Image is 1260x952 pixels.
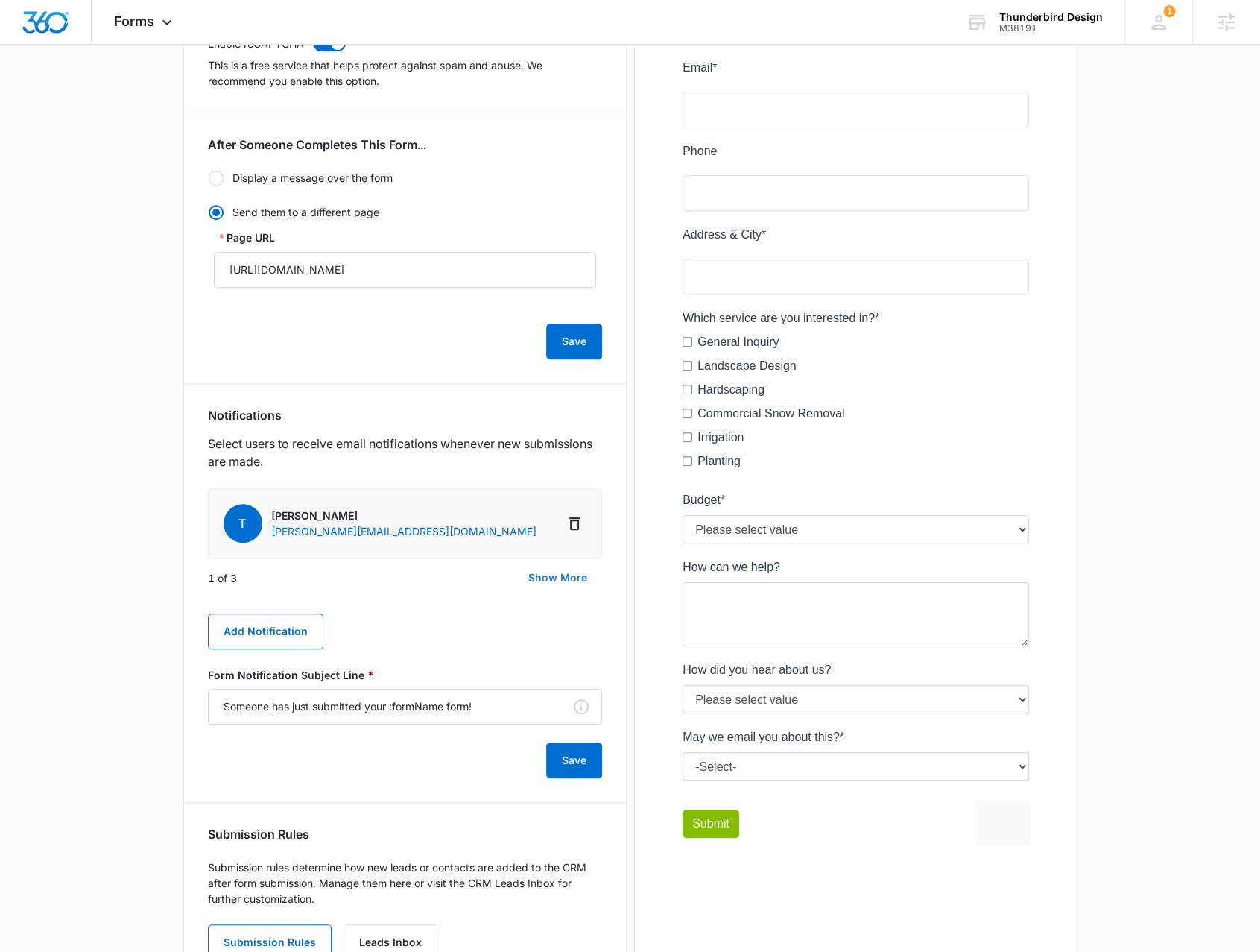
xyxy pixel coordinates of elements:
[294,825,485,870] iframe: reCAPTCHA
[1163,5,1175,17] span: 1
[208,408,282,423] h3: Notifications
[546,743,602,778] button: Save
[220,230,275,246] label: Page URL
[224,504,262,543] span: t
[208,204,602,221] label: Send them to a different page
[208,614,323,649] button: Add Notification
[114,13,154,29] span: Forms
[1163,5,1175,17] div: notifications count
[546,324,602,359] button: Save
[208,570,237,586] p: 1 of 3
[999,11,1103,23] div: account name
[271,523,536,539] p: [PERSON_NAME][EMAIL_ADDRESS][DOMAIN_NAME]
[15,358,96,376] label: General Inquiry
[208,860,602,907] p: Submission rules determine how new leads or contacts are added to the CRM after form submission. ...
[208,137,426,152] h3: After Someone Completes This Form...
[15,453,61,471] label: Irrigation
[208,667,602,683] label: Form Notification Subject Line
[10,842,47,854] span: Submit
[513,560,602,596] button: Show More
[999,23,1103,34] div: account id
[208,57,602,89] p: This is a free service that helps protect against spam and abuse. We recommend you enable this op...
[563,511,586,535] button: Delete Notification
[15,477,58,495] label: Planting
[271,508,536,523] p: [PERSON_NAME]
[15,429,162,447] label: Commercial Snow Removal
[208,827,309,842] h3: Submission Rules
[208,170,602,186] label: Display a message over the form
[214,252,596,288] input: Page URL
[15,382,114,400] label: Landscape Design
[208,435,602,470] p: Select users to receive email notifications whenever new submissions are made.
[15,406,82,423] label: Hardscaping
